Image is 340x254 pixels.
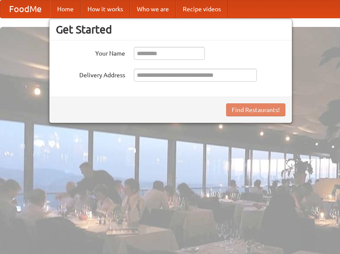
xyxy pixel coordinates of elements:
[56,47,125,58] label: Your Name
[56,69,125,79] label: Delivery Address
[81,0,130,18] a: How it works
[176,0,228,18] a: Recipe videos
[56,23,285,36] h3: Get Started
[50,0,81,18] a: Home
[130,0,176,18] a: Who we are
[0,0,50,18] a: FoodMe
[226,103,285,116] button: Find Restaurants!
